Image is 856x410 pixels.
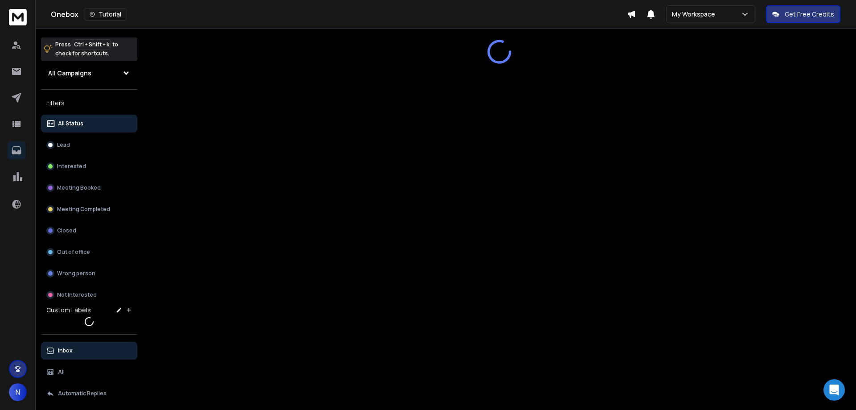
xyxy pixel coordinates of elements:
p: Out of office [57,248,90,256]
span: Ctrl + Shift + k [73,39,111,50]
button: Not Interested [41,286,137,304]
button: Lead [41,136,137,154]
p: Automatic Replies [58,390,107,397]
button: All [41,363,137,381]
p: Not Interested [57,291,97,298]
p: Meeting Booked [57,184,101,191]
button: N [9,383,27,401]
button: Inbox [41,342,137,360]
p: All Status [58,120,83,127]
button: Out of office [41,243,137,261]
p: Press to check for shortcuts. [55,40,118,58]
div: Open Intercom Messenger [823,379,845,401]
p: Interested [57,163,86,170]
button: Automatic Replies [41,385,137,402]
p: Inbox [58,347,73,354]
p: Wrong person [57,270,95,277]
button: Interested [41,157,137,175]
h3: Filters [41,97,137,109]
p: Lead [57,141,70,149]
h1: All Campaigns [48,69,91,78]
p: Meeting Completed [57,206,110,213]
button: All Status [41,115,137,133]
button: Meeting Completed [41,200,137,218]
p: My Workspace [672,10,719,19]
p: Closed [57,227,76,234]
h3: Custom Labels [46,306,91,315]
button: Wrong person [41,265,137,282]
button: Meeting Booked [41,179,137,197]
button: All Campaigns [41,64,137,82]
p: All [58,369,65,376]
p: Get Free Credits [785,10,834,19]
button: Tutorial [84,8,127,21]
button: Closed [41,222,137,240]
div: Onebox [51,8,627,21]
button: Get Free Credits [766,5,840,23]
